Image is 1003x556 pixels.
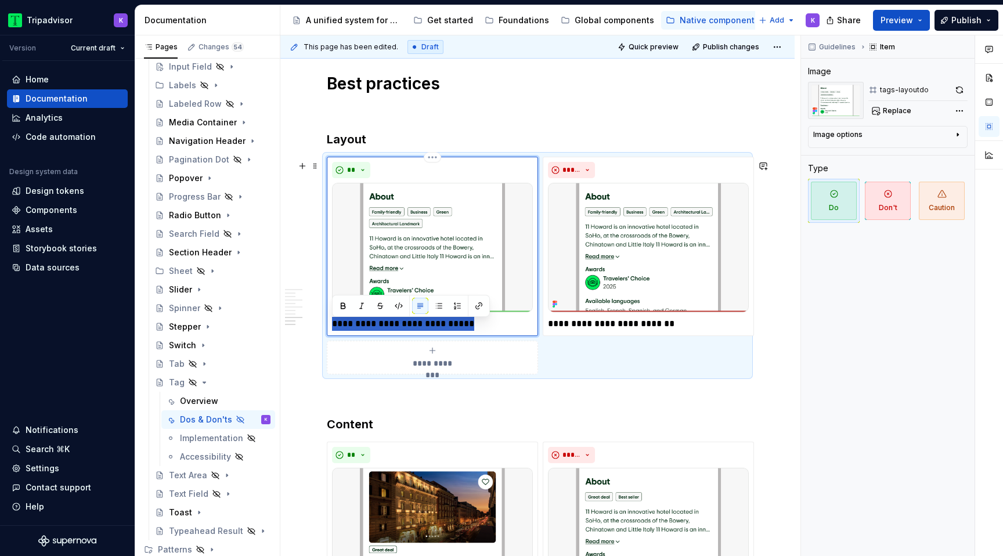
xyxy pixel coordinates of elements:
[119,16,123,25] div: K
[868,103,917,119] button: Replace
[935,10,998,31] button: Publish
[71,44,116,53] span: Current draft
[332,183,533,312] img: bb0afba6-d983-4881-ac43-6b6f2e7cf091.png
[150,522,275,540] a: Typeahead Result
[150,76,275,95] div: Labels
[26,93,88,104] div: Documentation
[808,179,860,223] button: Do
[180,432,243,444] div: Implementation
[26,463,59,474] div: Settings
[7,182,128,200] a: Design tokens
[629,42,679,52] span: Quick preview
[169,135,246,147] div: Navigation Header
[150,485,275,503] a: Text Field
[26,112,63,124] div: Analytics
[9,44,36,53] div: Version
[26,223,53,235] div: Assets
[409,11,478,30] a: Get started
[169,191,221,203] div: Progress Bar
[150,336,275,355] a: Switch
[820,10,868,31] button: Share
[26,131,96,143] div: Code automation
[7,421,128,439] button: Notifications
[819,42,856,52] span: Guidelines
[703,42,759,52] span: Publish changes
[919,182,965,220] span: Caution
[837,15,861,26] span: Share
[9,167,78,176] div: Design system data
[480,11,554,30] a: Foundations
[150,466,275,485] a: Text Area
[770,16,784,25] span: Add
[169,98,222,110] div: Labeled Row
[169,154,229,165] div: Pagination Dot
[150,187,275,206] a: Progress Bar
[150,113,275,132] a: Media Container
[7,109,128,127] a: Analytics
[26,204,77,216] div: Components
[813,130,863,139] div: Image options
[161,410,275,429] a: Dos & Don'tsK
[881,15,913,26] span: Preview
[680,15,759,26] div: Native components
[150,503,275,522] a: Toast
[169,321,201,333] div: Stepper
[7,89,128,108] a: Documentation
[26,482,91,493] div: Contact support
[26,185,84,197] div: Design tokens
[144,42,178,52] div: Pages
[813,130,962,144] button: Image options
[951,15,982,26] span: Publish
[7,440,128,458] button: Search ⌘K
[688,39,764,55] button: Publish changes
[7,220,128,239] a: Assets
[150,206,275,225] a: Radio Button
[180,395,218,407] div: Overview
[306,15,402,26] div: A unified system for every journey.
[38,535,96,547] svg: Supernova Logo
[7,70,128,89] a: Home
[865,182,911,220] span: Don't
[150,355,275,373] a: Tab
[180,451,231,463] div: Accessibility
[304,42,398,52] span: This page has been edited.
[145,15,275,26] div: Documentation
[880,85,929,95] div: tags-layoutdo
[180,414,232,425] div: Dos & Don'ts
[26,262,80,273] div: Data sources
[169,358,185,370] div: Tab
[169,302,200,314] div: Spinner
[169,228,219,240] div: Search Field
[150,373,275,392] a: Tag
[808,66,831,77] div: Image
[161,392,275,410] a: Overview
[548,183,749,312] img: f04cc211-1ed6-405d-8517-62aafd25b40d.png
[8,13,22,27] img: 0ed0e8b8-9446-497d-bad0-376821b19aa5.png
[150,169,275,187] a: Popover
[169,340,196,351] div: Switch
[2,8,132,33] button: TripadvisorK
[811,182,857,220] span: Do
[169,470,207,481] div: Text Area
[873,10,930,31] button: Preview
[575,15,654,26] div: Global components
[7,497,128,516] button: Help
[327,132,366,146] strong: Layout
[808,163,828,174] div: Type
[556,11,659,30] a: Global components
[150,299,275,317] a: Spinner
[169,117,237,128] div: Media Container
[150,150,275,169] a: Pagination Dot
[150,95,275,113] a: Labeled Row
[883,106,911,115] span: Replace
[150,262,275,280] div: Sheet
[169,172,203,184] div: Popover
[811,16,815,25] div: K
[150,57,275,76] a: Input Field
[499,15,549,26] div: Foundations
[169,377,185,388] div: Tag
[161,429,275,447] a: Implementation
[287,11,406,30] a: A unified system for every journey.
[26,243,97,254] div: Storybook stories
